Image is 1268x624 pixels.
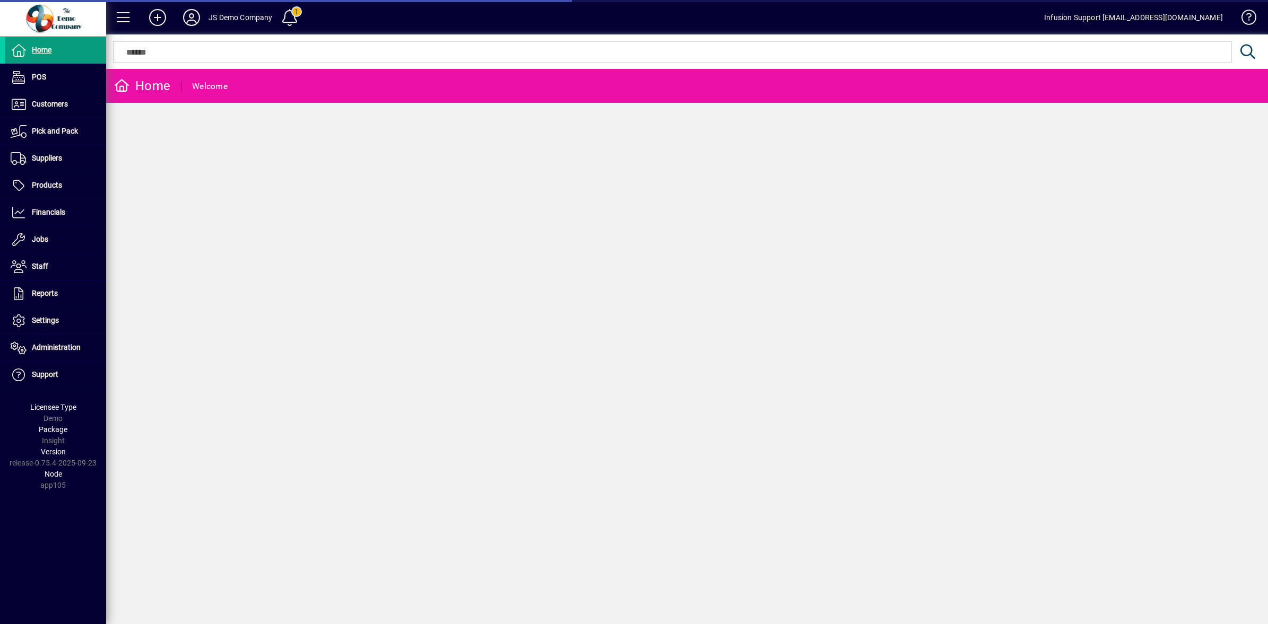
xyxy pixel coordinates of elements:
[45,470,62,478] span: Node
[5,253,106,280] a: Staff
[41,447,66,456] span: Version
[5,172,106,199] a: Products
[5,91,106,118] a: Customers
[32,316,59,324] span: Settings
[1234,2,1255,37] a: Knowledge Base
[5,199,106,226] a: Financials
[32,100,68,108] span: Customers
[32,181,62,189] span: Products
[141,8,175,27] button: Add
[5,118,106,145] a: Pick and Pack
[32,46,51,54] span: Home
[5,145,106,172] a: Suppliers
[32,127,78,135] span: Pick and Pack
[5,362,106,388] a: Support
[5,307,106,334] a: Settings
[1044,9,1223,26] div: Infusion Support [EMAIL_ADDRESS][DOMAIN_NAME]
[32,289,58,297] span: Reports
[32,154,62,162] span: Suppliers
[114,77,170,94] div: Home
[175,8,209,27] button: Profile
[32,262,48,270] span: Staff
[5,226,106,253] a: Jobs
[32,235,48,243] span: Jobs
[209,9,273,26] div: JS Demo Company
[192,78,228,95] div: Welcome
[32,343,81,351] span: Administration
[5,64,106,91] a: POS
[32,208,65,216] span: Financials
[5,280,106,307] a: Reports
[30,403,76,411] span: Licensee Type
[5,335,106,361] a: Administration
[32,370,58,379] span: Support
[32,73,46,81] span: POS
[39,425,67,434] span: Package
